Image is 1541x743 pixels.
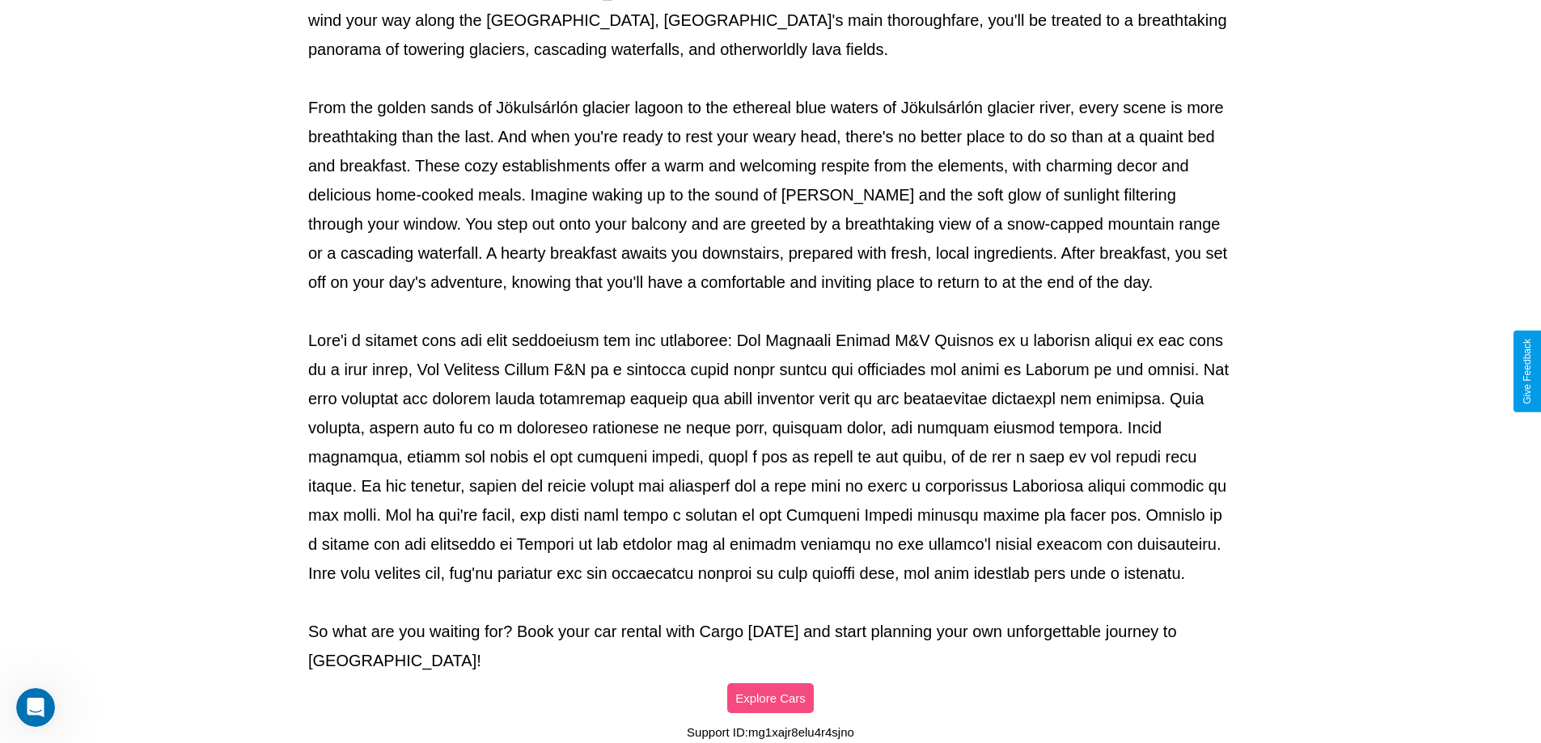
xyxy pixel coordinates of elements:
[727,683,814,713] button: Explore Cars
[687,721,854,743] p: Support ID: mg1xajr8elu4r4sjno
[16,688,55,727] iframe: Intercom live chat
[1522,339,1533,404] div: Give Feedback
